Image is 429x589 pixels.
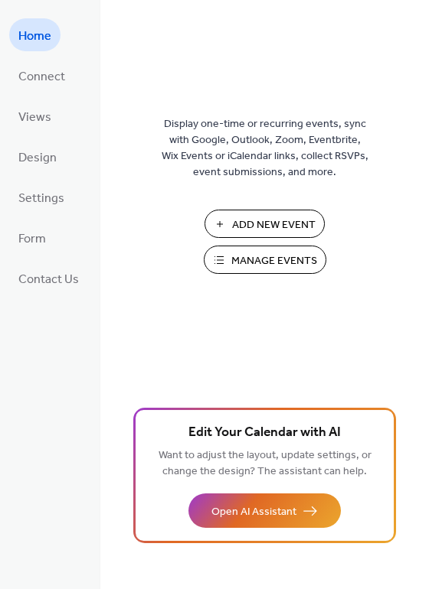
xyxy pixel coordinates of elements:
button: Add New Event [205,210,325,238]
span: Contact Us [18,268,79,291]
span: Open AI Assistant [211,504,296,520]
span: Manage Events [231,253,317,269]
span: Edit Your Calendar with AI [188,422,341,444]
span: Settings [18,187,64,210]
button: Open AI Assistant [188,493,341,528]
span: Design [18,146,57,170]
a: Settings [9,181,74,213]
span: Home [18,24,51,48]
span: Want to adjust the layout, update settings, or change the design? The assistant can help. [159,445,372,482]
a: Contact Us [9,262,88,294]
span: Connect [18,65,65,89]
a: Connect [9,59,74,92]
button: Manage Events [204,246,326,274]
a: Design [9,140,66,173]
a: Views [9,99,61,132]
span: Display one-time or recurring events, sync with Google, Outlook, Zoom, Eventbrite, Wix Events or ... [162,116,368,181]
a: Form [9,221,55,254]
a: Home [9,18,61,51]
span: Form [18,227,46,251]
span: Add New Event [232,217,316,233]
span: Views [18,106,51,129]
